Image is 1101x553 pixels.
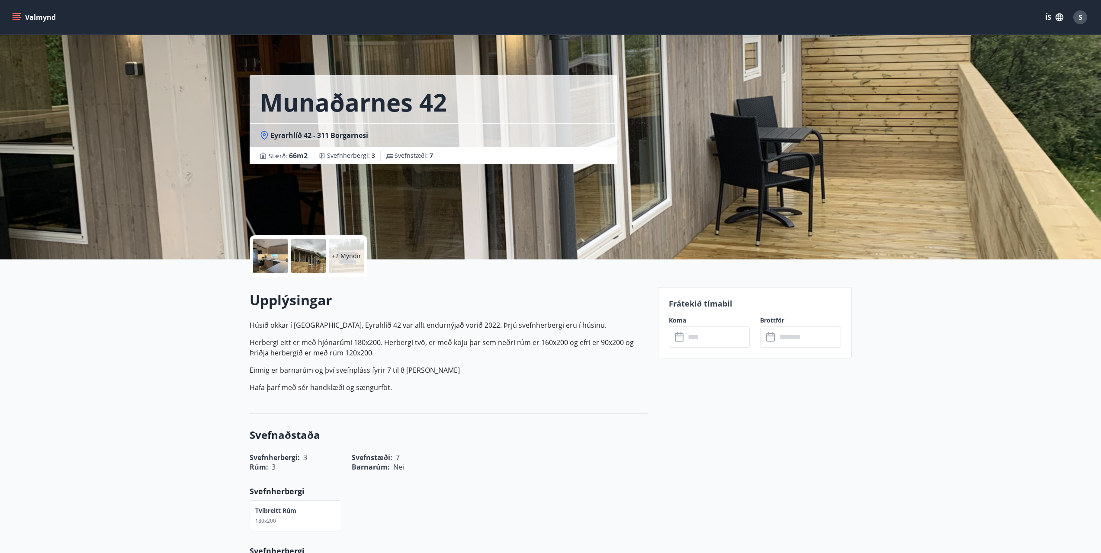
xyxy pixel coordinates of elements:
[255,517,276,524] span: 180x200
[669,316,750,325] label: Koma
[10,10,59,25] button: menu
[289,151,308,160] span: 66 m2
[272,462,276,472] span: 3
[1040,10,1068,25] button: ÍS
[669,298,841,309] p: Frátekið tímabil
[250,337,648,358] p: Herbergi eitt er með hjónarúmi 180x200. Herbergi tvö, er með koju þar sem neðri rúm er 160x200 og...
[250,291,648,310] h2: Upplýsingar
[250,428,648,442] h3: Svefnaðstaða
[250,320,648,330] p: Húsið okkar í [GEOGRAPHIC_DATA], Eyrahlíð 42 var allt endurnýjað vorið 2022. Þrjú svefnherbergi e...
[1070,7,1091,28] button: S
[260,86,447,118] h1: Munaðarnes 42
[255,506,296,515] p: Tvíbreitt rúm
[250,382,648,393] p: Hafa þarf með sér handklæði og sængurföt.
[760,316,841,325] label: Brottför
[250,462,268,472] span: Rúm :
[332,252,361,260] p: +2 Myndir
[430,151,433,160] span: 7
[393,462,404,472] span: Nei
[1079,13,1082,22] span: S
[250,365,648,375] p: Einnig er barnarúm og því svefnpláss fyrir 7 til 8 [PERSON_NAME]
[395,151,433,160] span: Svefnstæði :
[352,462,390,472] span: Barnarúm :
[327,151,375,160] span: Svefnherbergi :
[250,486,648,497] p: Svefnherbergi
[372,151,375,160] span: 3
[270,131,368,140] span: Eyrarhlíð 42 - 311 Borgarnesi
[269,150,308,161] span: Stærð :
